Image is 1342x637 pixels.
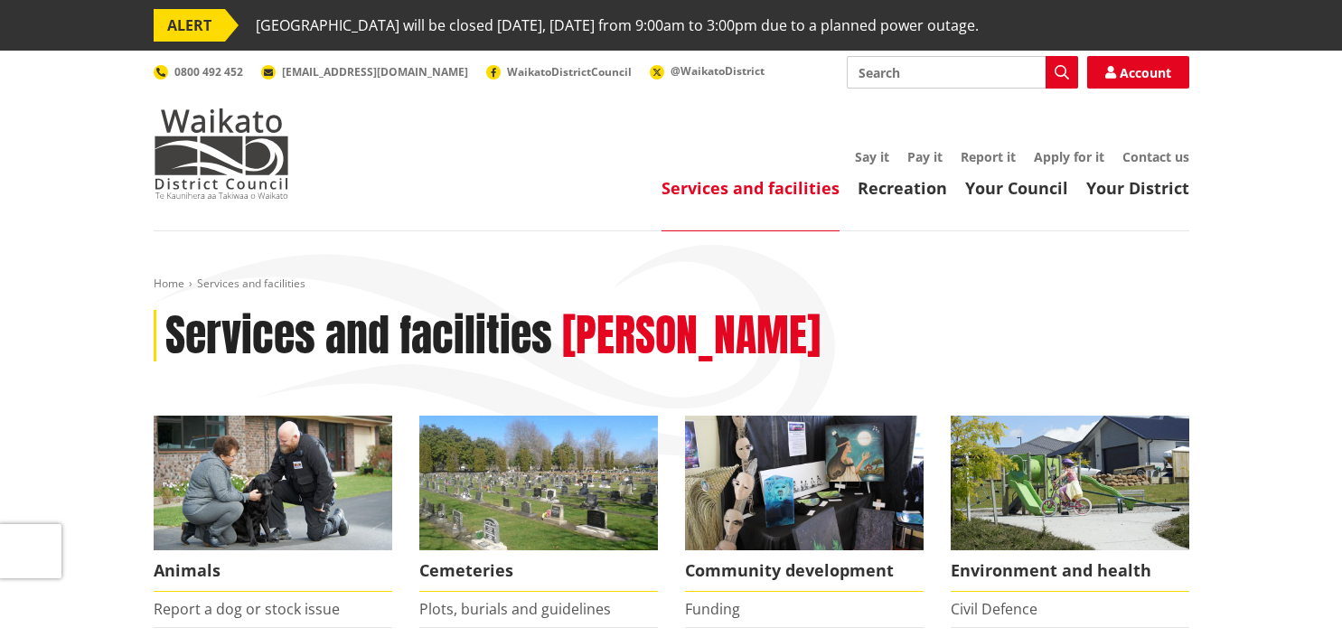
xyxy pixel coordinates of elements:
[419,416,658,592] a: Huntly Cemetery Cemeteries
[685,416,924,550] img: Matariki Travelling Suitcase Art Exhibition
[951,550,1189,592] span: Environment and health
[197,276,305,291] span: Services and facilities
[650,63,765,79] a: @WaikatoDistrict
[154,108,289,199] img: Waikato District Council - Te Kaunihera aa Takiwaa o Waikato
[419,416,658,550] img: Huntly Cemetery
[261,64,468,80] a: [EMAIL_ADDRESS][DOMAIN_NAME]
[165,310,552,362] h1: Services and facilities
[951,416,1189,592] a: New housing in Pokeno Environment and health
[907,148,943,165] a: Pay it
[282,64,468,80] span: [EMAIL_ADDRESS][DOMAIN_NAME]
[662,177,840,199] a: Services and facilities
[858,177,947,199] a: Recreation
[154,416,392,550] img: Animal Control
[685,599,740,619] a: Funding
[154,64,243,80] a: 0800 492 452
[1034,148,1104,165] a: Apply for it
[1087,56,1189,89] a: Account
[174,64,243,80] span: 0800 492 452
[154,9,225,42] span: ALERT
[486,64,632,80] a: WaikatoDistrictCouncil
[154,416,392,592] a: Waikato District Council Animal Control team Animals
[685,416,924,592] a: Matariki Travelling Suitcase Art Exhibition Community development
[419,550,658,592] span: Cemeteries
[419,599,611,619] a: Plots, burials and guidelines
[256,9,979,42] span: [GEOGRAPHIC_DATA] will be closed [DATE], [DATE] from 9:00am to 3:00pm due to a planned power outage.
[965,177,1068,199] a: Your Council
[154,550,392,592] span: Animals
[562,310,821,362] h2: [PERSON_NAME]
[671,63,765,79] span: @WaikatoDistrict
[961,148,1016,165] a: Report it
[154,276,184,291] a: Home
[507,64,632,80] span: WaikatoDistrictCouncil
[951,416,1189,550] img: New housing in Pokeno
[951,599,1037,619] a: Civil Defence
[154,276,1189,292] nav: breadcrumb
[685,550,924,592] span: Community development
[847,56,1078,89] input: Search input
[154,599,340,619] a: Report a dog or stock issue
[1086,177,1189,199] a: Your District
[855,148,889,165] a: Say it
[1122,148,1189,165] a: Contact us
